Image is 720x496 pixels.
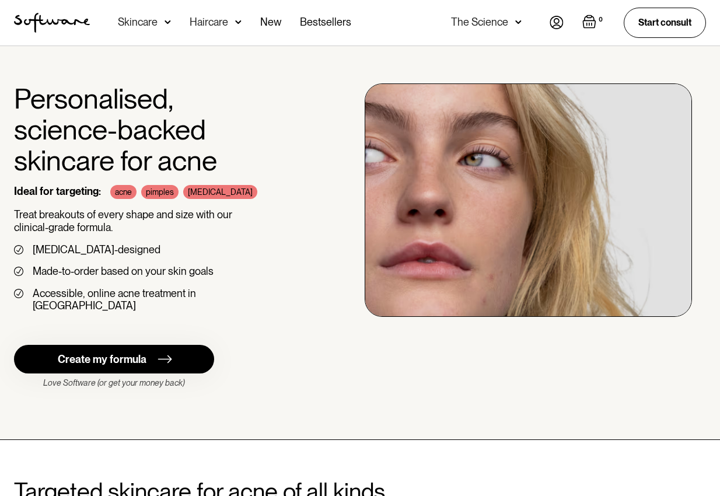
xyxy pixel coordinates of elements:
[183,185,257,199] div: [MEDICAL_DATA]
[14,13,90,33] img: Software Logo
[14,13,90,33] a: home
[58,353,146,366] div: Create my formula
[141,185,179,199] div: pimples
[451,16,508,28] div: The Science
[33,265,214,278] div: Made-to-order based on your skin goals
[14,345,214,373] a: Create my formula
[14,83,297,176] h1: Personalised, science-backed skincare for acne
[14,208,297,233] p: Treat breakouts of every shape and size with our clinical-grade formula.
[235,16,242,28] img: arrow down
[515,16,522,28] img: arrow down
[118,16,158,28] div: Skincare
[33,287,297,312] div: Accessible, online acne treatment in [GEOGRAPHIC_DATA]
[596,15,605,25] div: 0
[33,243,160,256] div: [MEDICAL_DATA]-designed
[14,378,214,388] div: Love Software (or get your money back)
[14,185,101,199] div: Ideal for targeting:
[190,16,228,28] div: Haircare
[110,185,137,199] div: acne
[582,15,605,31] a: Open cart
[165,16,171,28] img: arrow down
[624,8,706,37] a: Start consult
